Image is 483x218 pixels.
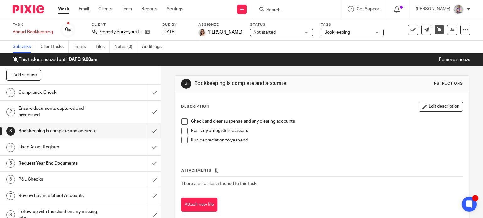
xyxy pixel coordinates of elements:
h1: P&L Checks [19,175,101,184]
h1: Compliance Check [19,88,101,97]
a: Reports [142,6,157,12]
p: My Property Surveyors Ltd [92,29,142,35]
label: Tags [321,22,384,27]
div: 6 [6,175,15,184]
p: Description [181,104,209,109]
a: Clients [98,6,112,12]
div: 7 [6,191,15,200]
span: Not started [253,30,276,35]
div: 5 [6,159,15,168]
label: Task [13,22,53,27]
small: /9 [68,28,71,32]
a: Remove snooze [439,57,470,62]
input: Search [266,8,322,13]
h1: Ensure documents captured and processed [19,104,101,120]
span: [PERSON_NAME] [208,29,242,35]
h1: Review Balance Sheet Accounts [19,191,101,200]
label: Due by [162,22,191,27]
p: Post any unregistered assets [191,128,463,134]
span: Get Support [357,7,381,11]
img: Caroline%20-%20HS%20-%20LI.png [198,29,206,36]
button: + Add subtask [6,70,41,80]
label: Assignee [198,22,242,27]
div: Instructions [433,81,463,86]
a: Emails [73,41,91,53]
p: Run depreciation to year-end [191,137,463,143]
a: Email [79,6,89,12]
div: 0 [65,26,71,33]
img: Pixie [13,5,44,13]
h1: Fixed Asset Register [19,142,101,152]
a: Audit logs [142,41,166,53]
div: 1 [472,195,478,201]
a: Files [96,41,110,53]
label: Client [92,22,154,27]
a: Notes (0) [114,41,137,53]
p: [PERSON_NAME] [416,6,450,12]
h1: Bookkeeping is complete and accurate [19,126,101,136]
span: Bookkeeping [324,30,350,35]
button: Attach new file [181,198,217,212]
button: Edit description [419,102,463,112]
div: 1 [6,88,15,97]
span: Attachments [181,169,212,172]
img: DBTieDye.jpg [453,4,464,14]
a: Subtasks [13,41,36,53]
a: Settings [167,6,183,12]
a: Work [58,6,69,12]
div: 4 [6,143,15,152]
span: [DATE] [162,30,175,34]
div: 2 [6,108,15,116]
div: 3 [6,127,15,136]
div: 3 [181,79,191,89]
div: Annual Bookkeeping [13,29,53,35]
p: This task is snoozed until [13,56,97,63]
a: Team [122,6,132,12]
a: Client tasks [41,41,69,53]
label: Status [250,22,313,27]
h1: Request Year End Documents [19,159,101,168]
h1: Bookkeeping is complete and accurate [194,80,335,87]
p: Check and clear suspense and any clearing accounts [191,118,463,125]
b: [DATE] 9:00am [67,57,97,62]
span: There are no files attached to this task. [181,182,257,186]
